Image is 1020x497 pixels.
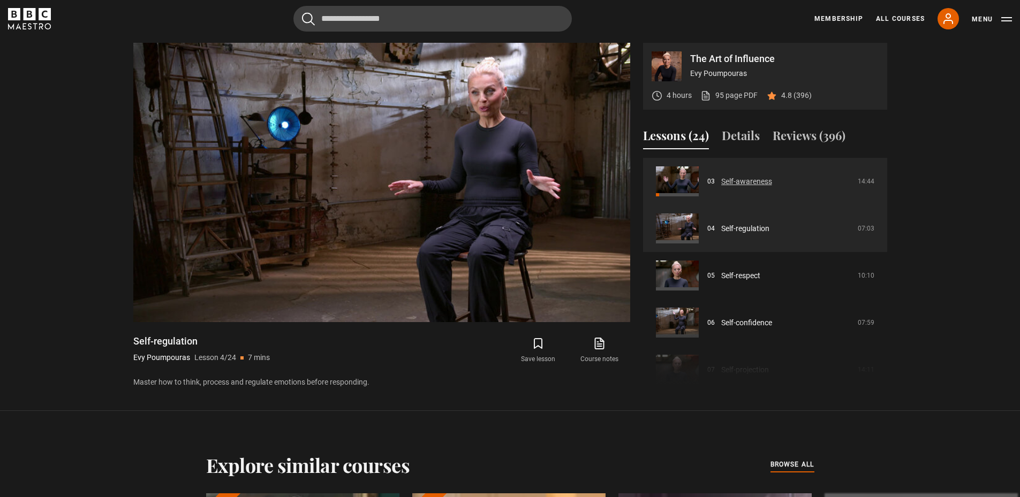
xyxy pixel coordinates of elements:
button: Save lesson [508,335,569,366]
p: 7 mins [248,352,270,363]
button: Details [722,127,760,149]
input: Search [293,6,572,32]
button: Reviews (396) [773,127,845,149]
button: Lessons (24) [643,127,709,149]
p: 4 hours [667,90,692,101]
button: Submit the search query [302,12,315,26]
a: Self-awareness [721,176,772,187]
p: Evy Poumpouras [133,352,190,363]
h2: Explore similar courses [206,454,410,476]
span: browse all [770,459,814,470]
p: Lesson 4/24 [194,352,236,363]
a: All Courses [876,14,925,24]
a: browse all [770,459,814,471]
p: The Art of Influence [690,54,879,64]
svg: BBC Maestro [8,8,51,29]
a: Self-regulation [721,223,769,234]
a: Membership [814,14,863,24]
h1: Self-regulation [133,335,270,348]
a: 95 page PDF [700,90,758,101]
a: Self-respect [721,270,760,281]
button: Toggle navigation [972,14,1012,25]
p: 4.8 (396) [781,90,812,101]
p: Evy Poumpouras [690,68,879,79]
p: Master how to think, process and regulate emotions before responding. [133,377,630,388]
video-js: Video Player [133,43,630,322]
a: Self-confidence [721,317,772,328]
a: Course notes [569,335,630,366]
